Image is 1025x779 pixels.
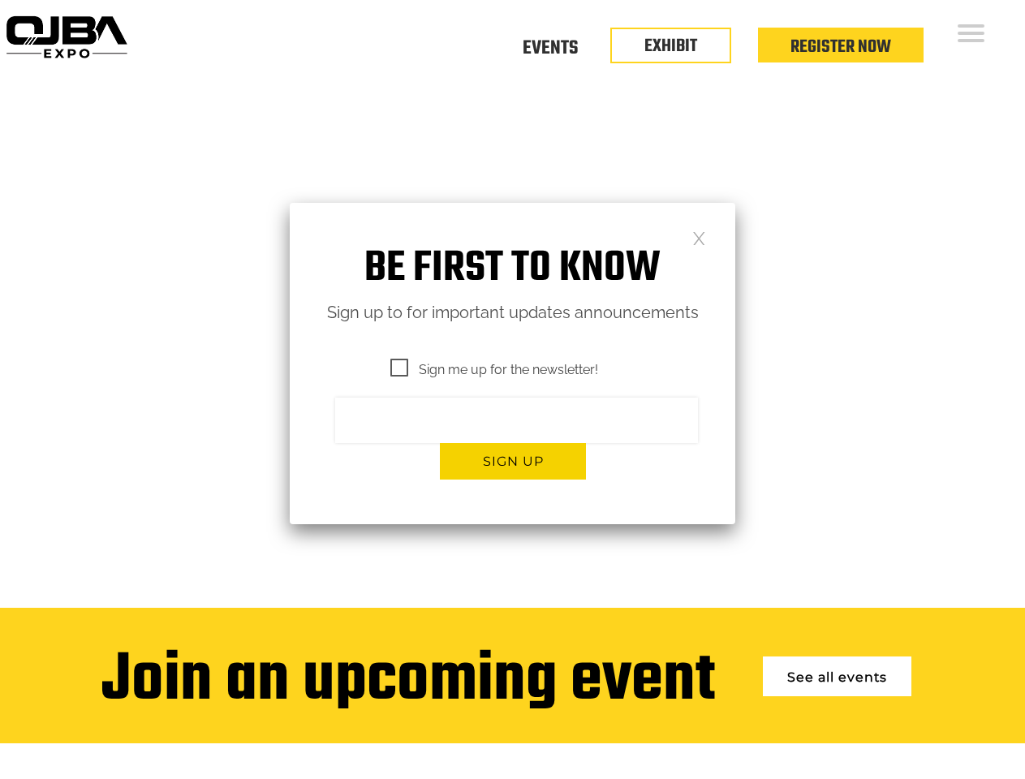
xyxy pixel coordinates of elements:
[290,299,735,327] p: Sign up to for important updates announcements
[644,32,697,60] a: EXHIBIT
[790,33,891,61] a: Register Now
[390,359,598,380] span: Sign me up for the newsletter!
[692,230,706,244] a: Close
[763,656,911,696] a: See all events
[440,443,586,480] button: Sign up
[290,243,735,295] h1: Be first to know
[101,644,715,719] div: Join an upcoming event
